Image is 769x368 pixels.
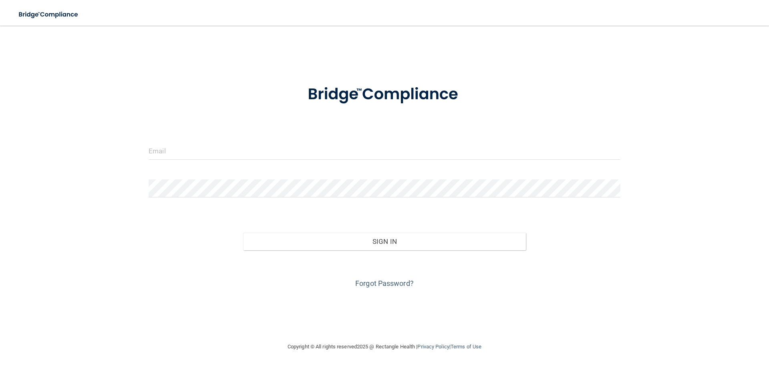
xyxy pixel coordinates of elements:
[238,334,531,360] div: Copyright © All rights reserved 2025 @ Rectangle Health | |
[355,279,414,288] a: Forgot Password?
[149,142,620,160] input: Email
[12,6,86,23] img: bridge_compliance_login_screen.278c3ca4.svg
[291,74,478,115] img: bridge_compliance_login_screen.278c3ca4.svg
[417,344,449,350] a: Privacy Policy
[243,233,526,250] button: Sign In
[451,344,481,350] a: Terms of Use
